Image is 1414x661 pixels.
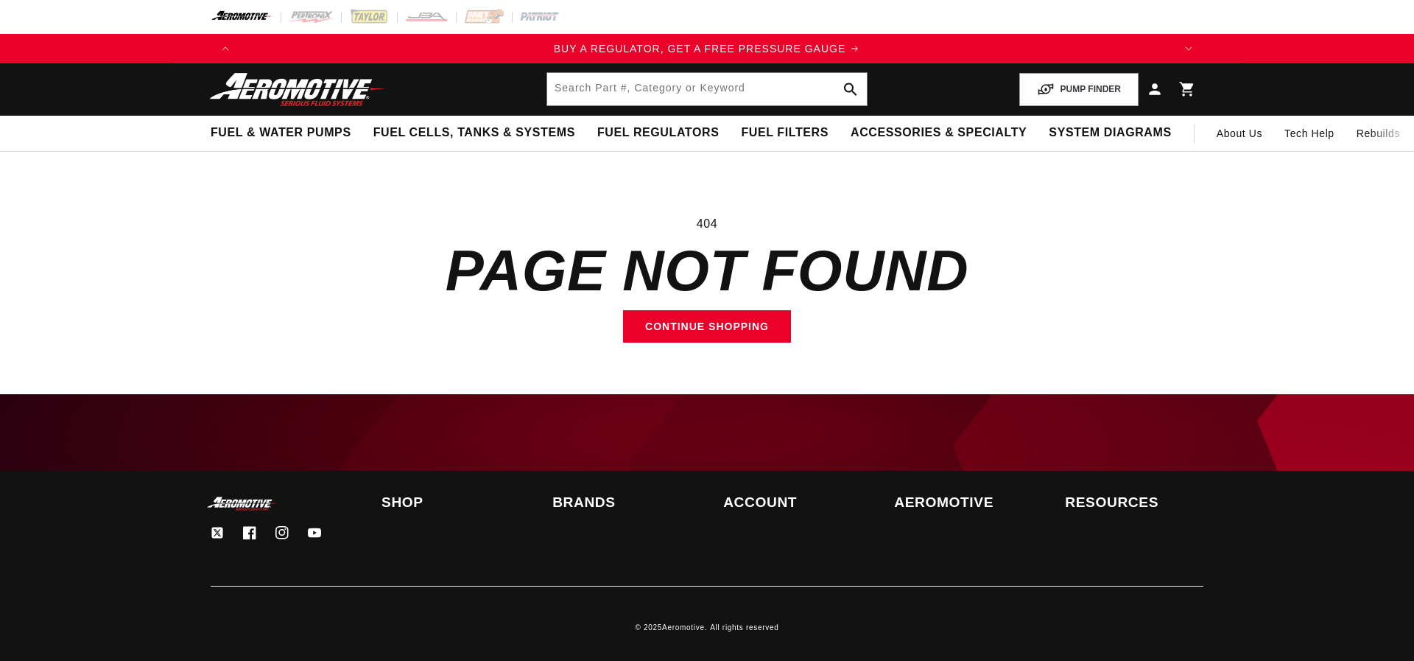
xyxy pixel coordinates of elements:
[1174,34,1203,63] button: Translation missing: en.sections.announcements.next_announcement
[851,125,1027,141] span: Accessories & Specialty
[240,41,1174,57] div: Announcement
[597,125,719,141] span: Fuel Regulators
[211,34,240,63] button: Translation missing: en.sections.announcements.previous_announcement
[1065,497,1203,509] summary: Resources
[211,214,1203,234] p: 404
[894,497,1032,509] summary: Aeromotive
[1019,73,1139,106] button: PUMP FINDER
[710,623,778,632] small: All rights reserved
[373,125,575,141] span: Fuel Cells, Tanks & Systems
[1217,127,1262,139] span: About Us
[1346,116,1411,151] summary: Rebuilds
[840,116,1038,150] summary: Accessories & Specialty
[200,116,362,150] summary: Fuel & Water Pumps
[623,310,791,343] a: Continue shopping
[174,34,1240,63] slideshow-component: Translation missing: en.sections.announcements.announcement_bar
[362,116,586,150] summary: Fuel Cells, Tanks & Systems
[1273,116,1346,151] summary: Tech Help
[741,125,829,141] span: Fuel Filters
[1357,125,1400,141] span: Rebuilds
[240,41,1174,57] div: 1 of 4
[723,497,861,509] summary: Account
[381,497,519,509] summary: Shop
[552,497,690,509] summary: Brands
[1284,125,1334,141] span: Tech Help
[1038,116,1182,150] summary: System Diagrams
[205,497,279,511] img: Aeromotive
[730,116,840,150] summary: Fuel Filters
[211,125,351,141] span: Fuel & Water Pumps
[834,73,867,105] button: search button
[240,41,1174,57] a: BUY A REGULATOR, GET A FREE PRESSURE GAUGE
[211,245,1203,295] h1: Page not found
[554,43,846,55] span: BUY A REGULATOR, GET A FREE PRESSURE GAUGE
[662,623,705,632] a: Aeromotive
[635,623,707,632] small: © 2025 .
[205,72,390,107] img: Aeromotive
[586,116,730,150] summary: Fuel Regulators
[1206,116,1273,151] a: About Us
[1049,125,1171,141] span: System Diagrams
[547,73,867,105] input: Search by Part Number, Category or Keyword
